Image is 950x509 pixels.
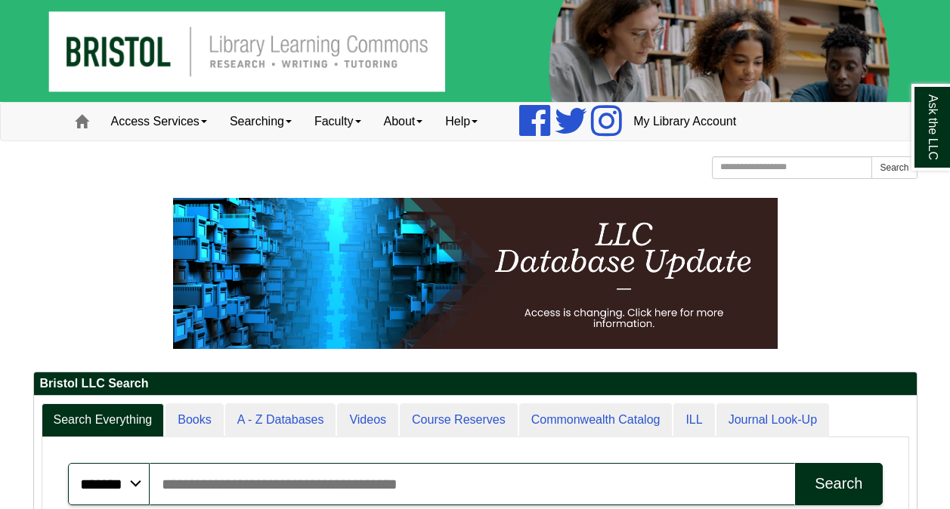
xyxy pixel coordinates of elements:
[303,103,373,140] a: Faculty
[716,403,829,437] a: Journal Look-Up
[173,198,778,349] img: HTML tutorial
[42,403,165,437] a: Search Everything
[225,403,336,437] a: A - Z Databases
[400,403,518,437] a: Course Reserves
[337,403,398,437] a: Videos
[34,372,917,396] h2: Bristol LLC Search
[622,103,747,140] a: My Library Account
[871,156,917,179] button: Search
[815,475,862,492] div: Search
[218,103,303,140] a: Searching
[166,403,223,437] a: Books
[373,103,435,140] a: About
[519,403,673,437] a: Commonwealth Catalog
[673,403,714,437] a: ILL
[100,103,218,140] a: Access Services
[795,463,882,505] button: Search
[434,103,489,140] a: Help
